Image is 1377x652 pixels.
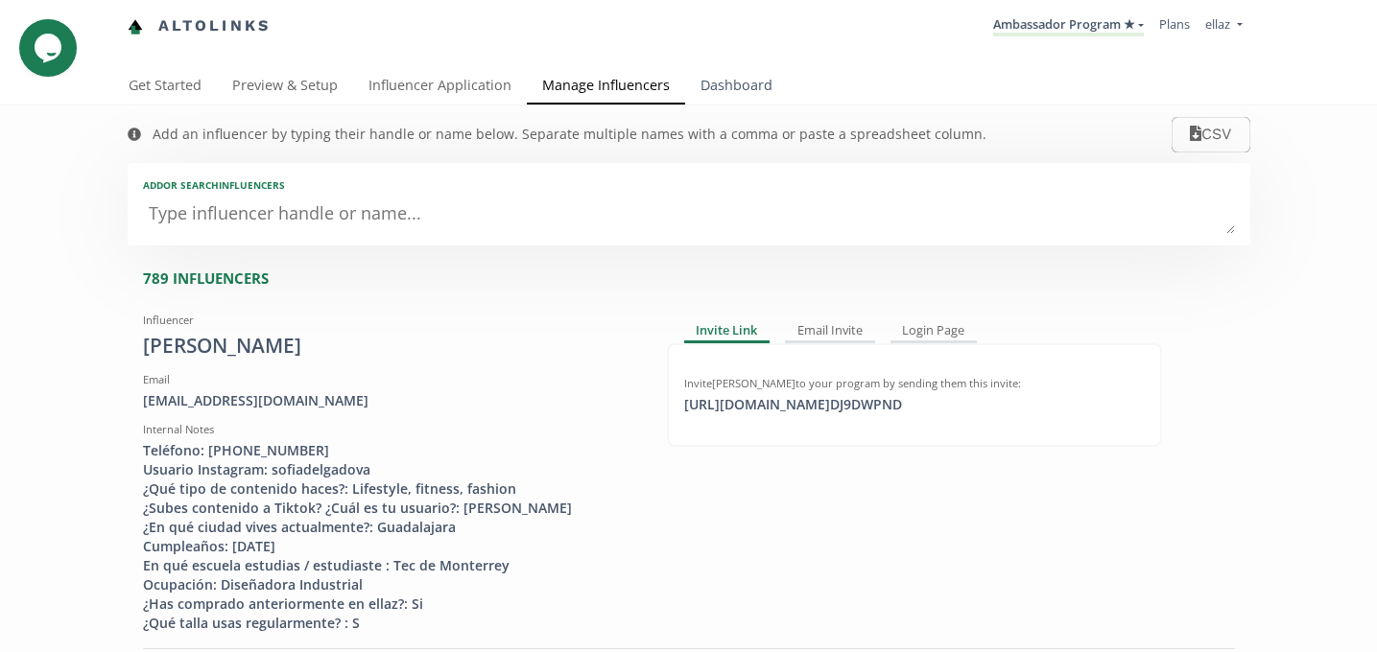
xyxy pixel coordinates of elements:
[128,11,272,42] a: Altolinks
[890,320,978,343] div: Login Page
[143,313,638,328] div: Influencer
[19,19,81,77] iframe: chat widget
[113,68,217,106] a: Get Started
[143,268,1250,289] div: 789 INFLUENCERS
[1172,117,1249,152] button: CSV
[128,19,143,35] img: favicon-32x32.png
[143,391,638,410] div: [EMAIL_ADDRESS][DOMAIN_NAME]
[153,125,986,144] div: Add an influencer by typing their handle or name below. Separate multiple names with a comma or p...
[673,395,914,414] div: [URL][DOMAIN_NAME] DJ9DWPND
[353,68,527,106] a: Influencer Application
[143,441,638,633] div: Teléfono: [PHONE_NUMBER] Usuario Instagram: sofiadelgadova ¿Qué tipo de contenido haces?: Lifesty...
[217,68,353,106] a: Preview & Setup
[684,376,1145,391] div: Invite [PERSON_NAME] to your program by sending them this invite:
[143,178,1235,192] div: Add or search INFLUENCERS
[527,68,685,106] a: Manage Influencers
[143,332,638,361] div: [PERSON_NAME]
[685,68,788,106] a: Dashboard
[684,320,771,343] div: Invite Link
[1205,15,1230,33] span: ellaz
[1205,15,1242,37] a: ellaz
[1159,15,1190,33] a: Plans
[785,320,875,343] div: Email Invite
[993,15,1144,36] a: Ambassador Program ★
[143,372,638,387] div: Email
[143,422,638,437] div: Internal Notes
